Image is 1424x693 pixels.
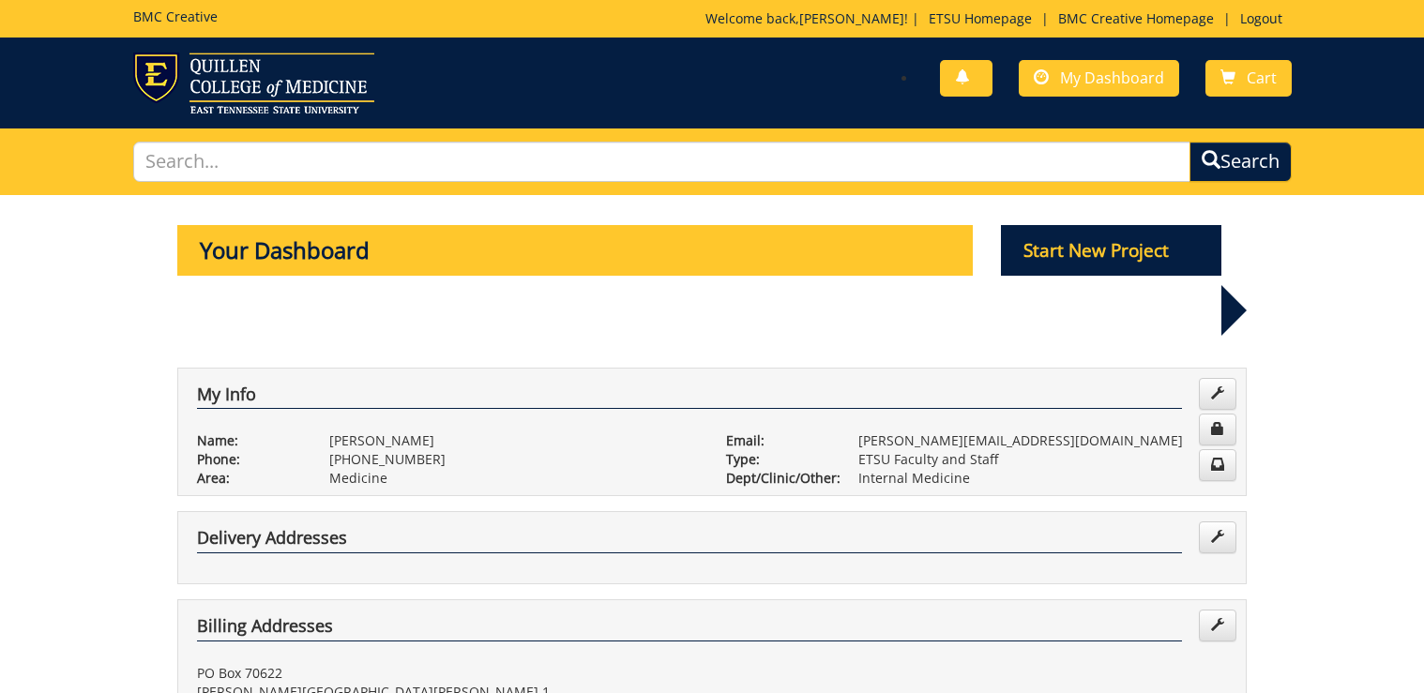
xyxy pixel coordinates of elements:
[197,385,1182,410] h4: My Info
[705,9,1292,28] p: Welcome back, ! | | |
[1205,60,1292,97] a: Cart
[858,469,1227,488] p: Internal Medicine
[1189,142,1292,182] button: Search
[1060,68,1164,88] span: My Dashboard
[1247,68,1277,88] span: Cart
[726,450,830,469] p: Type:
[197,450,301,469] p: Phone:
[858,431,1227,450] p: [PERSON_NAME][EMAIL_ADDRESS][DOMAIN_NAME]
[133,142,1190,182] input: Search...
[1001,243,1222,261] a: Start New Project
[799,9,904,27] a: [PERSON_NAME]
[329,431,698,450] p: [PERSON_NAME]
[1019,60,1179,97] a: My Dashboard
[858,450,1227,469] p: ETSU Faculty and Staff
[177,225,973,276] p: Your Dashboard
[919,9,1041,27] a: ETSU Homepage
[133,53,374,113] img: ETSU logo
[1049,9,1223,27] a: BMC Creative Homepage
[329,469,698,488] p: Medicine
[329,450,698,469] p: [PHONE_NUMBER]
[197,617,1182,641] h4: Billing Addresses
[197,431,301,450] p: Name:
[1199,449,1236,481] a: Change Communication Preferences
[1199,610,1236,641] a: Edit Addresses
[726,431,830,450] p: Email:
[1199,378,1236,410] a: Edit Info
[197,529,1182,553] h4: Delivery Addresses
[1199,521,1236,553] a: Edit Addresses
[726,469,830,488] p: Dept/Clinic/Other:
[197,664,698,683] p: PO Box 70622
[197,469,301,488] p: Area:
[1231,9,1292,27] a: Logout
[133,9,218,23] h5: BMC Creative
[1199,414,1236,445] a: Change Password
[1001,225,1222,276] p: Start New Project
